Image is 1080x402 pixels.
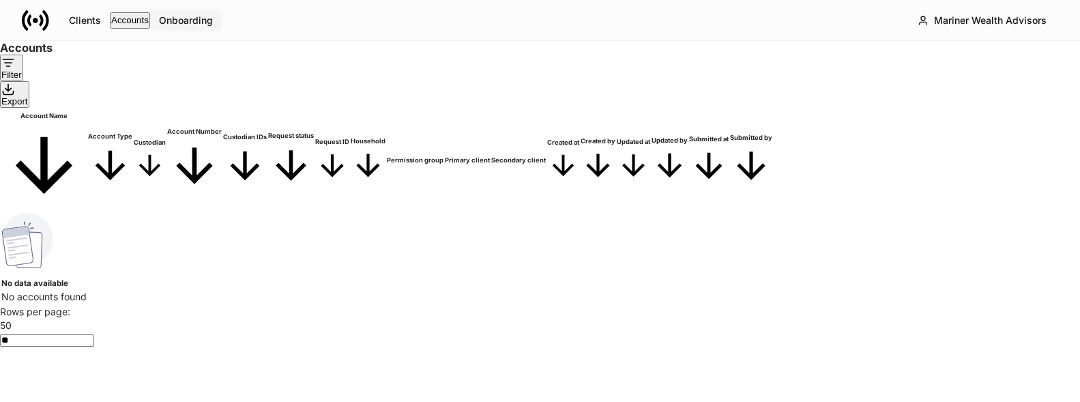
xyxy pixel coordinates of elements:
[581,134,615,185] span: Created by
[159,14,213,27] div: Onboarding
[689,132,729,146] h6: Submitted at
[315,135,349,185] span: Request ID
[315,135,349,149] h6: Request ID
[111,14,149,27] div: Accounts
[167,125,222,139] h6: Account Number
[60,10,110,31] button: Clients
[167,125,222,195] span: Account Number
[1,276,87,290] h5: No data available
[387,154,443,167] h6: Permission group
[150,10,222,31] button: Onboarding
[652,134,688,186] span: Updated by
[934,14,1047,27] div: Mariner Wealth Advisors
[445,154,490,167] h6: Primary client
[351,134,385,148] h6: Household
[223,130,267,190] span: Custodian IDs
[351,134,385,185] span: Household
[906,8,1058,33] button: Mariner Wealth Advisors
[268,129,314,190] span: Request status
[547,136,579,184] span: Created at
[652,134,688,147] h6: Updated by
[617,135,650,184] span: Updated at
[134,136,166,184] span: Custodian
[88,130,132,190] span: Account Type
[617,135,650,149] h6: Updated at
[223,130,267,144] h6: Custodian IDs
[1,96,28,106] div: Export
[1,109,87,123] h6: Account Name
[1,290,87,304] p: No accounts found
[581,134,615,148] h6: Created by
[1,109,87,210] span: Account Name
[268,129,314,143] h6: Request status
[730,131,772,145] h6: Submitted by
[547,136,579,149] h6: Created at
[69,14,101,27] div: Clients
[491,154,546,167] h6: Secondary client
[689,132,729,188] span: Submitted at
[730,131,772,189] span: Submitted by
[134,136,166,149] h6: Custodian
[110,12,150,29] button: Accounts
[1,70,22,80] div: Filter
[88,130,132,143] h6: Account Type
